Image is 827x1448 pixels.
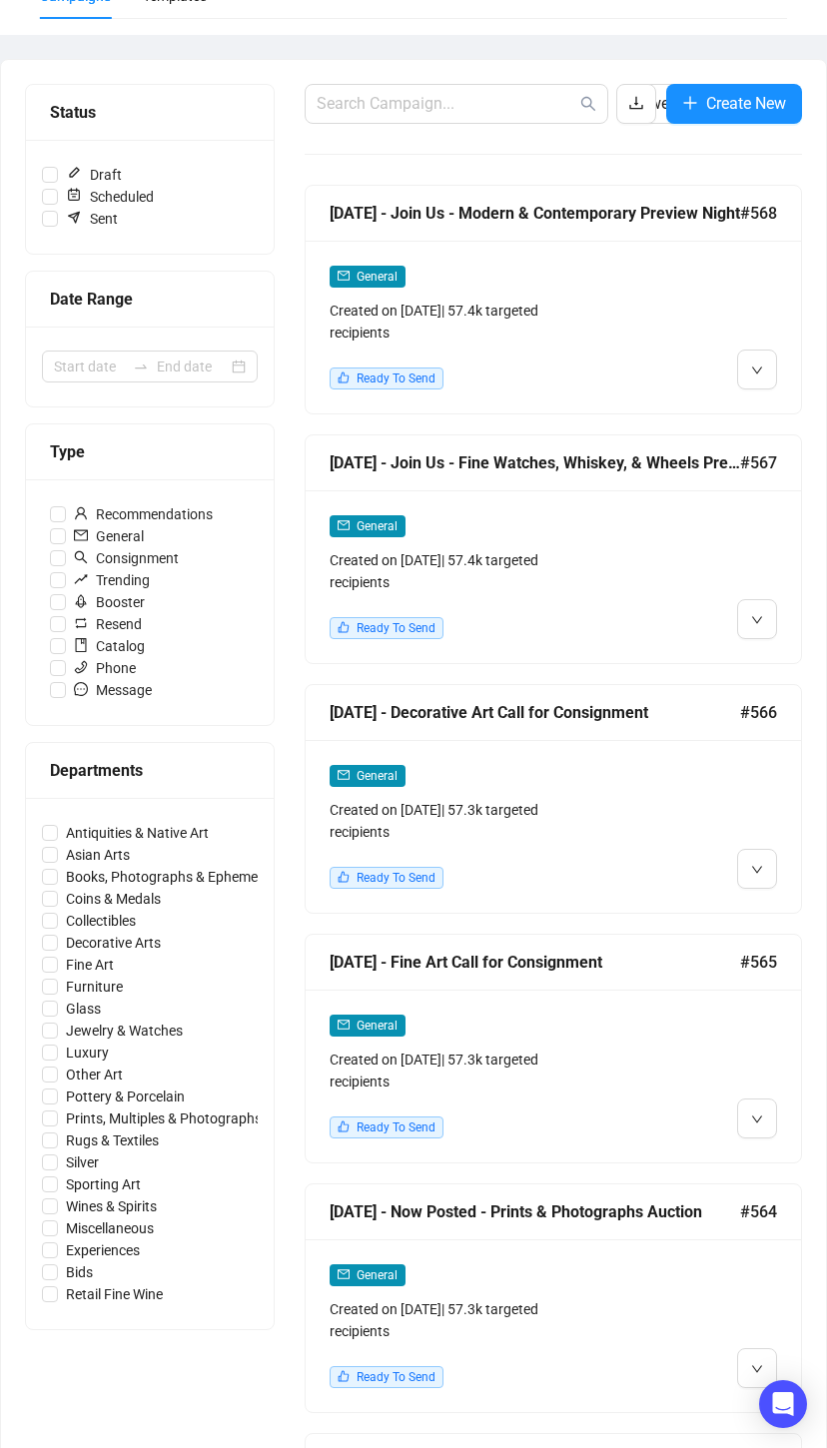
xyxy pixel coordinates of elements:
span: Scheduled [58,186,162,208]
span: General [357,270,398,284]
span: down [751,1113,763,1125]
span: Wines & Spirits [58,1195,165,1217]
span: Trending [66,569,158,591]
span: Bids [58,1261,101,1283]
input: Search Campaign... [317,92,576,116]
a: [DATE] - Fine Art Call for Consignment#565mailGeneralCreated on [DATE]| 57.3k targeted recipients... [305,934,802,1163]
span: Rugs & Textiles [58,1129,167,1151]
div: [DATE] - Join Us - Fine Watches, Whiskey, & Wheels Preview Night [330,450,740,475]
span: rocket [74,594,88,608]
span: Phone [66,657,144,679]
span: mail [338,769,350,781]
span: #568 [740,201,777,226]
span: General [357,1268,398,1282]
span: plus [682,95,698,111]
span: Consignment [66,547,187,569]
span: Other Art [58,1064,131,1086]
span: Furniture [58,976,131,998]
span: retweet [74,616,88,630]
span: down [751,1363,763,1375]
span: #565 [740,950,777,975]
span: Message [66,679,160,701]
span: down [751,364,763,376]
span: General [357,1019,398,1033]
div: Open Intercom Messenger [759,1380,807,1428]
span: book [74,638,88,652]
span: Booster [66,591,153,613]
span: Coins & Medals [58,888,169,910]
span: user [74,506,88,520]
span: message [74,682,88,696]
span: rise [74,572,88,586]
span: #566 [740,700,777,725]
span: Fine Art [58,954,122,976]
span: search [580,96,596,112]
span: General [357,769,398,783]
span: Glass [58,998,109,1020]
div: [DATE] - Decorative Art Call for Consignment [330,700,740,725]
span: Books, Photographs & Ephemera [58,866,279,888]
span: Collectibles [58,910,144,932]
span: like [338,871,350,883]
div: Status [50,100,250,125]
span: Catalog [66,635,153,657]
input: Start date [54,356,125,377]
span: Miscellaneous [58,1217,162,1239]
div: Date Range [50,287,250,312]
div: Created on [DATE] | 57.3k targeted recipients [330,1049,569,1092]
span: Sent [58,208,126,230]
span: download [628,95,644,111]
button: Create New [666,84,802,124]
span: Decorative Arts [58,932,169,954]
span: down [751,864,763,876]
span: Recommendations [66,503,221,525]
span: down [751,614,763,626]
span: Pottery & Porcelain [58,1086,193,1107]
div: Created on [DATE] | 57.3k targeted recipients [330,1298,569,1342]
span: mail [338,1268,350,1280]
a: [DATE] - Join Us - Modern & Contemporary Preview Night#568mailGeneralCreated on [DATE]| 57.4k tar... [305,185,802,414]
span: Silver [58,1151,107,1173]
span: swap-right [133,359,149,374]
div: Departments [50,758,250,783]
span: Retail Fine Wine [58,1283,171,1305]
span: mail [338,519,350,531]
span: Resend [66,613,150,635]
div: Type [50,439,250,464]
span: Ready To Send [357,1370,435,1384]
span: search [74,550,88,564]
span: Ready To Send [357,871,435,885]
span: mail [74,528,88,542]
span: General [357,519,398,533]
span: mail [338,1019,350,1031]
span: mail [338,270,350,282]
div: [DATE] - Fine Art Call for Consignment [330,950,740,975]
span: Jewelry & Watches [58,1020,191,1042]
span: #564 [740,1199,777,1224]
span: Experiences [58,1239,148,1261]
div: [DATE] - Join Us - Modern & Contemporary Preview Night [330,201,740,226]
span: like [338,1120,350,1132]
a: [DATE] - Now Posted - Prints & Photographs Auction#564mailGeneralCreated on [DATE]| 57.3k targete... [305,1183,802,1413]
span: like [338,1370,350,1382]
span: Luxury [58,1042,117,1064]
span: like [338,621,350,633]
span: General [66,525,152,547]
div: Created on [DATE] | 57.4k targeted recipients [330,300,569,344]
div: Created on [DATE] | 57.3k targeted recipients [330,799,569,843]
span: phone [74,660,88,674]
span: Create New [706,91,786,116]
span: Sporting Art [58,1173,149,1195]
span: Asian Arts [58,844,138,866]
div: Created on [DATE] | 57.4k targeted recipients [330,549,569,593]
span: Antiquities & Native Art [58,822,217,844]
span: Ready To Send [357,371,435,385]
span: #567 [740,450,777,475]
span: Draft [58,164,130,186]
a: [DATE] - Decorative Art Call for Consignment#566mailGeneralCreated on [DATE]| 57.3k targeted reci... [305,684,802,914]
input: End date [157,356,228,377]
div: [DATE] - Now Posted - Prints & Photographs Auction [330,1199,740,1224]
span: Prints, Multiples & Photographs [58,1107,270,1129]
span: to [133,359,149,374]
span: like [338,371,350,383]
